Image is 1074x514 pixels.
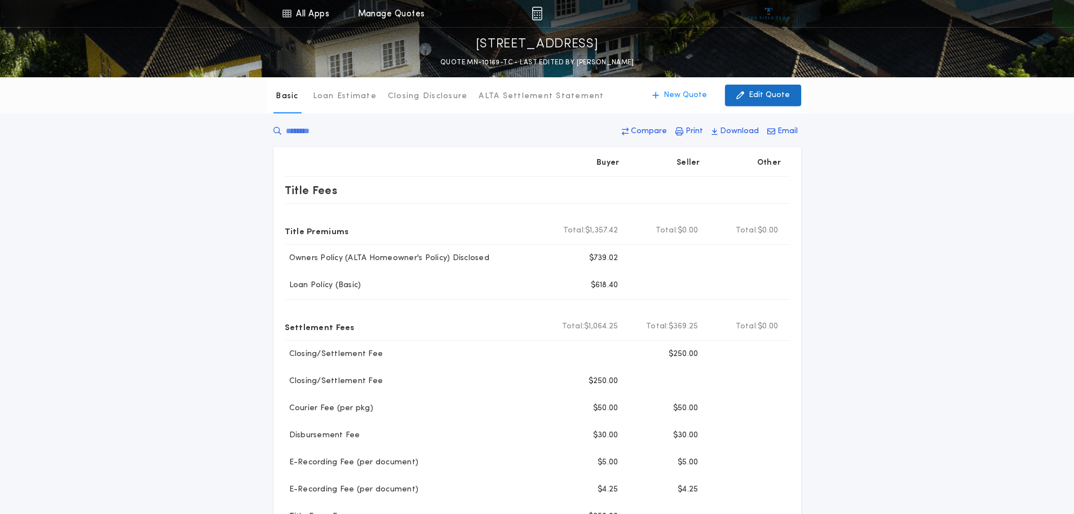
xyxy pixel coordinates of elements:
p: $739.02 [589,253,618,264]
img: img [532,7,542,20]
p: Email [777,126,798,137]
p: New Quote [664,90,707,101]
button: Download [708,121,762,142]
p: Basic [276,91,298,102]
b: Total: [736,225,758,236]
b: Total: [646,321,669,332]
p: $30.00 [593,430,618,441]
p: Closing/Settlement Fee [285,376,383,387]
p: Title Premiums [285,222,349,240]
button: Edit Quote [725,85,801,106]
b: Total: [562,321,585,332]
p: Courier Fee (per pkg) [285,403,373,414]
p: Compare [631,126,667,137]
button: Print [672,121,706,142]
p: $50.00 [593,403,618,414]
span: $0.00 [758,225,778,236]
button: New Quote [641,85,718,106]
p: Other [757,157,780,169]
p: Settlement Fees [285,318,355,336]
span: $1,064.25 [584,321,618,332]
p: Loan Policy (Basic) [285,280,361,291]
b: Total: [736,321,758,332]
p: Edit Quote [749,90,790,101]
p: [STREET_ADDRESS] [476,36,599,54]
p: Download [720,126,759,137]
p: E-Recording Fee (per document) [285,484,419,495]
p: $5.00 [678,457,698,468]
button: Compare [618,121,670,142]
p: $250.00 [589,376,618,387]
span: $1,357.42 [585,225,618,236]
p: E-Recording Fee (per document) [285,457,419,468]
img: vs-icon [748,8,790,19]
p: $30.00 [673,430,699,441]
p: Loan Estimate [313,91,377,102]
p: $4.25 [678,484,698,495]
p: Disbursement Fee [285,430,360,441]
p: Buyer [596,157,619,169]
p: Seller [677,157,700,169]
p: $50.00 [673,403,699,414]
p: Print [686,126,703,137]
p: ALTA Settlement Statement [479,91,604,102]
p: Closing Disclosure [388,91,468,102]
p: $618.40 [591,280,618,291]
p: $5.00 [598,457,618,468]
p: Owners Policy (ALTA Homeowner's Policy) Disclosed [285,253,489,264]
p: Closing/Settlement Fee [285,349,383,360]
span: $0.00 [758,321,778,332]
p: Title Fees [285,181,338,199]
b: Total: [563,225,586,236]
span: $369.25 [669,321,699,332]
button: Email [764,121,801,142]
span: $0.00 [678,225,698,236]
b: Total: [656,225,678,236]
p: QUOTE MN-10169-TC - LAST EDITED BY [PERSON_NAME] [440,57,634,68]
p: $4.25 [598,484,618,495]
p: $250.00 [669,349,699,360]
